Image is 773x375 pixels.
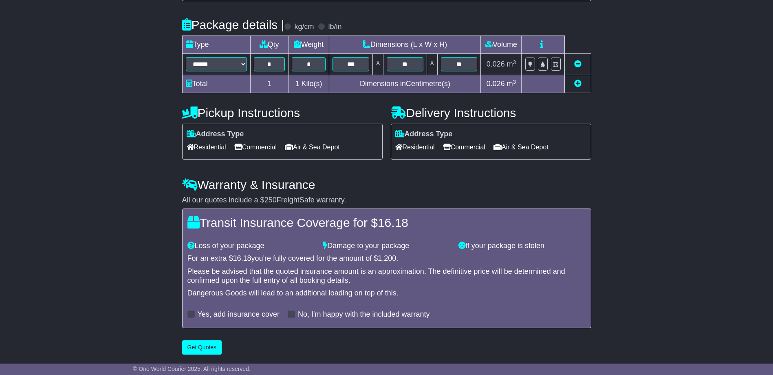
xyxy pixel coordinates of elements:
span: 1 [295,80,299,88]
td: 1 [250,75,288,93]
label: lb/in [328,22,341,31]
span: 16.18 [233,254,251,262]
span: 0.026 [487,60,505,68]
a: Add new item [574,80,581,88]
td: Dimensions in Centimetre(s) [329,75,481,93]
label: Yes, add insurance cover [198,310,280,319]
sup: 3 [513,59,516,65]
td: Qty [250,36,288,54]
div: Dangerous Goods will lead to an additional loading on top of this. [187,289,586,298]
h4: Warranty & Insurance [182,178,591,191]
td: Weight [288,36,329,54]
h4: Delivery Instructions [391,106,591,120]
a: Remove this item [574,60,581,68]
span: m [507,60,516,68]
td: Total [182,75,250,93]
span: © One World Courier 2025. All rights reserved. [133,366,251,372]
td: x [373,54,383,75]
button: Get Quotes [182,340,222,355]
span: Residential [395,141,435,153]
div: If your package is stolen [454,242,590,251]
div: Please be advised that the quoted insurance amount is an approximation. The definitive price will... [187,267,586,285]
td: Kilo(s) [288,75,329,93]
span: Air & Sea Depot [493,141,548,153]
span: 16.18 [378,216,408,229]
span: m [507,80,516,88]
sup: 3 [513,79,516,85]
span: 1,200 [378,254,396,262]
td: x [427,54,437,75]
td: Dimensions (L x W x H) [329,36,481,54]
h4: Pickup Instructions [182,106,383,120]
label: kg/cm [294,22,314,31]
td: Type [182,36,250,54]
div: Loss of your package [183,242,319,251]
label: Address Type [187,130,244,139]
span: Residential [187,141,226,153]
span: Air & Sea Depot [285,141,340,153]
div: Damage to your package [319,242,454,251]
span: 250 [264,196,277,204]
span: 0.026 [487,80,505,88]
span: Commercial [443,141,485,153]
label: No, I'm happy with the included warranty [298,310,430,319]
label: Address Type [395,130,453,139]
div: All our quotes include a $ FreightSafe warranty. [182,196,591,205]
h4: Transit Insurance Coverage for $ [187,216,586,229]
h4: Package details | [182,18,284,31]
div: For an extra $ you're fully covered for the amount of $ . [187,254,586,263]
td: Volume [481,36,522,54]
span: Commercial [234,141,277,153]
